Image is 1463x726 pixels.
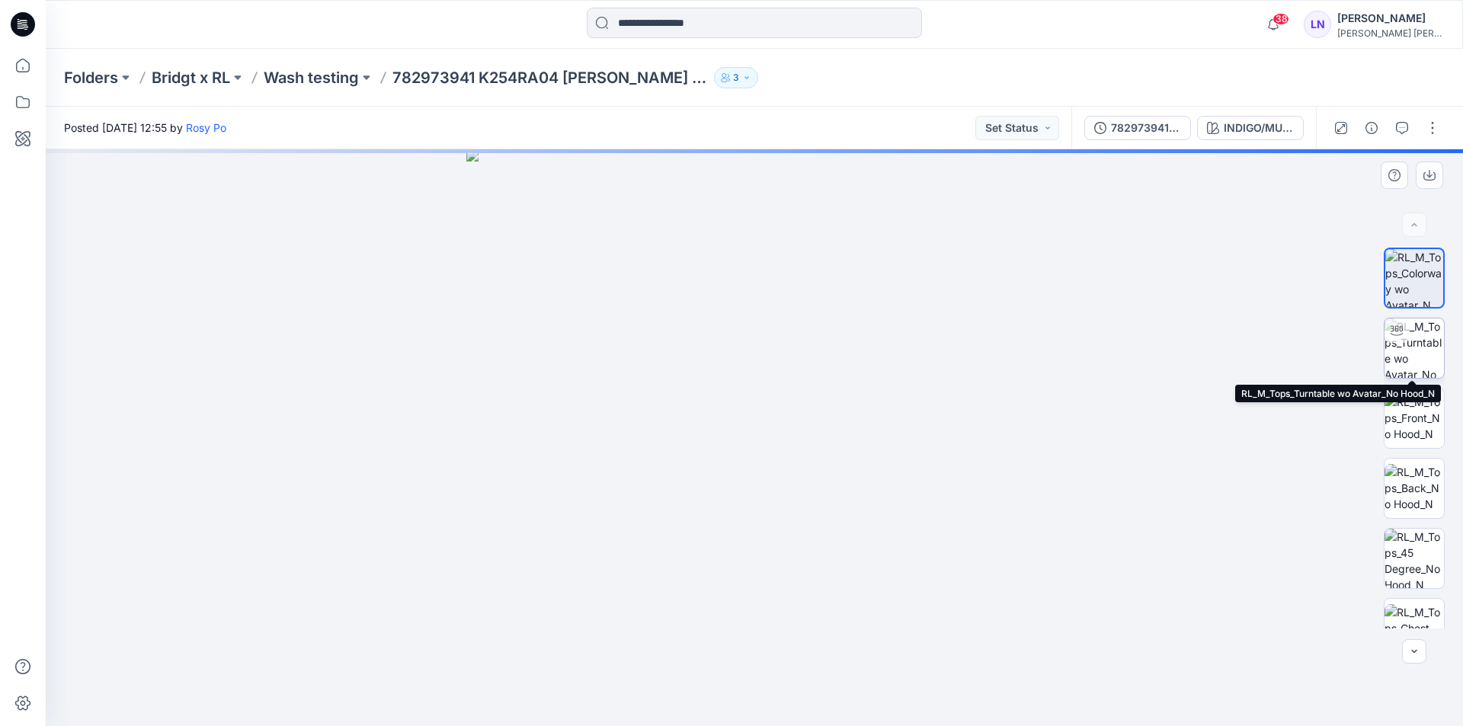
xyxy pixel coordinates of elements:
span: 38 [1273,13,1289,25]
p: 782973941 K254RA04 [PERSON_NAME] STRIPE SHIRT [392,67,708,88]
div: LN [1304,11,1331,38]
img: RL_M_Tops_Chest Pocket_N [1385,604,1444,652]
img: eyJhbGciOiJIUzI1NiIsImtpZCI6IjAiLCJzbHQiOiJzZXMiLCJ0eXAiOiJKV1QifQ.eyJkYXRhIjp7InR5cGUiOiJzdG9yYW... [466,149,1043,726]
img: RL_M_Tops_45 Degree_No Hood_N [1385,529,1444,588]
a: Bridgt x RL [152,67,230,88]
button: INDIGO/MUL TI - 001 [1197,116,1304,140]
button: Details [1359,116,1384,140]
a: Folders [64,67,118,88]
img: RL_M_Tops_Back_No Hood_N [1385,464,1444,512]
p: 3 [733,69,739,86]
span: Posted [DATE] 12:55 by [64,120,226,136]
a: Wash testing [264,67,359,88]
img: RL_M_Tops_Front_No Hood_N [1385,394,1444,442]
div: 782973941 K254RA04 [PERSON_NAME] STRIPE SHIRT [1111,120,1181,136]
div: [PERSON_NAME] [PERSON_NAME] [1337,27,1444,39]
div: INDIGO/MUL TI - 001 [1224,120,1294,136]
div: [PERSON_NAME] [1337,9,1444,27]
img: RL_M_Tops_Turntable wo Avatar_No Hood_N [1385,318,1444,378]
button: 3 [714,67,758,88]
img: RL_M_Tops_Colorway wo Avatar_N [1385,249,1443,307]
button: 782973941 K254RA04 [PERSON_NAME] STRIPE SHIRT [1084,116,1191,140]
a: Rosy Po [186,121,226,134]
